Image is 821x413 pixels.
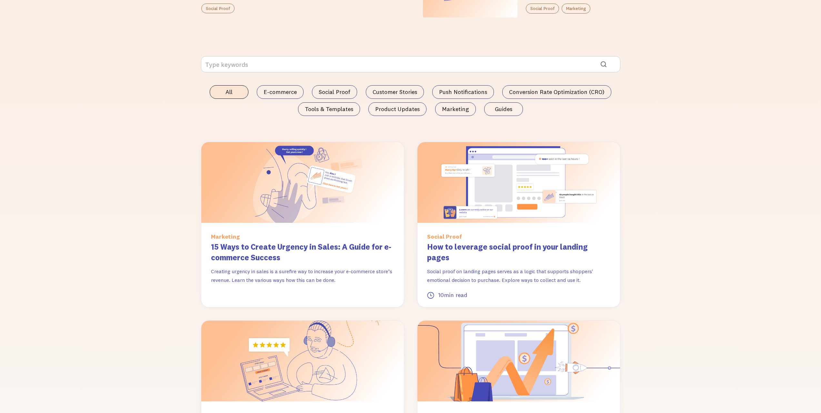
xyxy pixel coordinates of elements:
[201,321,404,401] img: Everything you need to know about e-commerce customer experience (+ strategies)
[495,106,512,112] span: Guides
[264,89,297,95] span: E-commerce
[444,291,467,300] div: min read
[305,106,353,112] span: Tools & Templates
[319,89,350,95] span: Social Proof
[375,106,420,112] span: Product Updates
[442,106,469,112] span: Marketing
[509,89,605,95] span: Conversion Rate Optimization (CRO)
[427,291,434,300] div: 
[427,267,610,284] p: Social proof on landing pages serves as a logic that supports shoppers' emotional decision to pur...
[439,89,487,95] span: Push Notifications
[201,56,620,137] form: Email Form
[417,321,620,401] img: How to Improve Sales for your e-commerce store
[211,242,394,288] a: 15 Ways to Create Urgency in Sales: A Guide for e-commerce SuccessCreating urgency in sales is a ...
[211,267,394,284] p: Creating urgency in sales is a surefire way to increase your e-commerce store’s revenue. Learn th...
[211,232,240,242] div: Marketing
[417,142,620,223] img: How to leverage social proof in your landing pages
[201,142,404,223] img: 15 Ways to Create Urgency in Sales: A Guide for e-commerce Success
[427,232,462,242] div: Social Proof
[201,56,620,72] input: Type keywords
[438,291,444,300] div: 10
[211,242,394,263] h3: 15 Ways to Create Urgency in Sales: A Guide for e-commerce Success
[373,89,417,95] span: Customer Stories
[225,89,233,95] span: All
[427,242,610,297] a: How to leverage social proof in your landing pagesSocial proof on landing pages serves as a logic...
[427,242,610,263] h3: How to leverage social proof in your landing pages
